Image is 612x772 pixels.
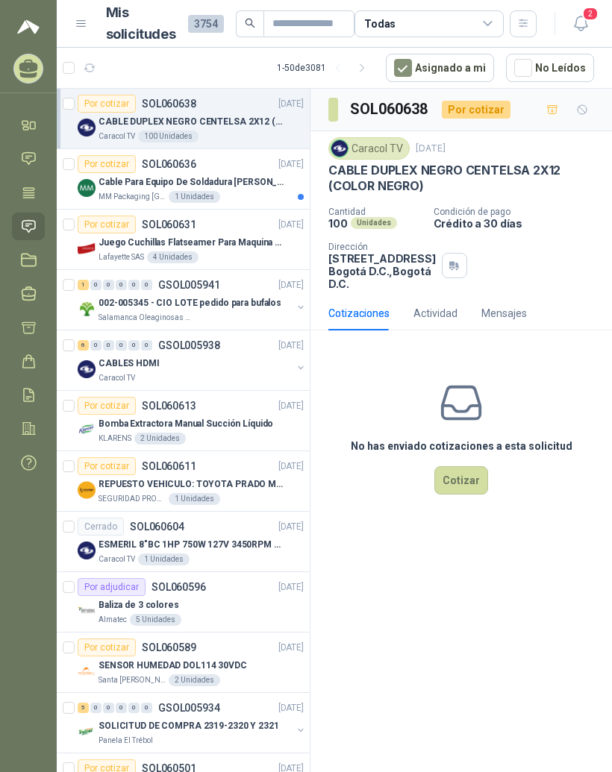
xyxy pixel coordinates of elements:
[278,218,304,232] p: [DATE]
[331,140,348,157] img: Company Logo
[78,662,96,680] img: Company Logo
[278,641,304,655] p: [DATE]
[142,461,196,471] p: SOL060611
[78,300,96,318] img: Company Logo
[99,433,131,445] p: KLARENS
[141,280,152,290] div: 0
[434,207,606,217] p: Condición de pago
[78,723,96,741] img: Company Logo
[78,179,96,197] img: Company Logo
[278,399,304,413] p: [DATE]
[169,493,220,505] div: 1 Unidades
[99,372,135,384] p: Caracol TV
[99,493,166,505] p: SEGURIDAD PROVISER LTDA
[434,466,488,495] button: Cotizar
[78,336,307,384] a: 6 0 0 0 0 0 GSOL005938[DATE] Company LogoCABLES HDMICaracol TV
[99,357,160,371] p: CABLES HDMI
[138,131,199,142] div: 100 Unidades
[99,191,166,203] p: MM Packaging [GEOGRAPHIC_DATA]
[78,602,96,620] img: Company Logo
[188,15,224,33] span: 3754
[78,276,307,324] a: 1 0 0 0 0 0 GSOL005941[DATE] Company Logo002-005345 - CIO LOTE pedido para bufalosSalamanca Oleag...
[90,703,102,713] div: 0
[130,614,181,626] div: 5 Unidades
[351,217,397,229] div: Unidades
[278,97,304,111] p: [DATE]
[278,278,304,292] p: [DATE]
[386,54,494,82] button: Asignado a mi
[99,719,279,733] p: SOLICITUD DE COMPRA 2319-2320 Y 2321
[78,518,124,536] div: Cerrado
[142,98,196,109] p: SOL060638
[328,137,410,160] div: Caracol TV
[103,703,114,713] div: 0
[152,582,206,592] p: SOL060596
[99,175,284,189] p: Cable Para Equipo De Soldadura [PERSON_NAME]
[142,401,196,411] p: SOL060613
[434,217,606,230] p: Crédito a 30 días
[78,481,96,499] img: Company Logo
[351,438,572,454] h3: No has enviado cotizaciones a esta solicitud
[328,163,594,195] p: CABLE DUPLEX NEGRO CENTELSA 2X12 (COLOR NEGRO)
[278,701,304,715] p: [DATE]
[278,580,304,594] p: [DATE]
[78,216,136,233] div: Por cotizar
[116,703,127,713] div: 0
[442,101,510,119] div: Por cotizar
[416,142,446,156] p: [DATE]
[328,252,436,290] p: [STREET_ADDRESS] Bogotá D.C. , Bogotá D.C.
[99,131,135,142] p: Caracol TV
[78,421,96,439] img: Company Logo
[57,451,310,512] a: Por cotizarSOL060611[DATE] Company LogoREPUESTO VEHICULO: TOYOTA PRADO MODELO 2013, CILINDRAJE 29...
[328,207,422,217] p: Cantidad
[128,703,140,713] div: 0
[413,305,458,321] div: Actividad
[116,280,127,290] div: 0
[582,7,599,21] span: 2
[99,614,127,626] p: Almatec
[147,251,199,263] div: 4 Unidades
[128,340,140,351] div: 0
[90,340,102,351] div: 0
[99,417,273,431] p: Bomba Extractora Manual Succión Líquido
[141,703,152,713] div: 0
[57,149,310,210] a: Por cotizarSOL060636[DATE] Company LogoCable Para Equipo De Soldadura [PERSON_NAME]MM Packaging [...
[99,251,144,263] p: Lafayette SAS
[99,296,281,310] p: 002-005345 - CIO LOTE pedido para bufalos
[158,340,220,351] p: GSOL005938
[99,553,135,565] p: Caracol TV
[103,280,114,290] div: 0
[78,280,89,290] div: 1
[57,512,310,572] a: CerradoSOL060604[DATE] Company LogoESMERIL 8"BC 1HP 750W 127V 3450RPM URREACaracol TV1 Unidades
[17,18,40,36] img: Logo peakr
[158,703,220,713] p: GSOL005934
[99,312,193,324] p: Salamanca Oleaginosas SAS
[278,339,304,353] p: [DATE]
[116,340,127,351] div: 0
[481,305,527,321] div: Mensajes
[130,521,184,532] p: SOL060604
[78,95,136,113] div: Por cotizar
[78,360,96,378] img: Company Logo
[567,10,594,37] button: 2
[78,703,89,713] div: 5
[278,157,304,172] p: [DATE]
[106,2,176,45] h1: Mis solicitudes
[99,735,153,747] p: Panela El Trébol
[350,98,430,121] h3: SOL060638
[57,210,310,270] a: Por cotizarSOL060631[DATE] Company LogoJuego Cuchillas Flatseamer Para Maquina de CoserLafayette ...
[78,239,96,257] img: Company Logo
[78,340,89,351] div: 6
[277,56,374,80] div: 1 - 50 de 3081
[99,598,179,612] p: Baliza de 3 colores
[169,674,220,686] div: 2 Unidades
[128,280,140,290] div: 0
[328,242,436,252] p: Dirección
[158,280,220,290] p: GSOL005941
[78,155,136,173] div: Por cotizar
[138,553,190,565] div: 1 Unidades
[78,699,307,747] a: 5 0 0 0 0 0 GSOL005934[DATE] Company LogoSOLICITUD DE COMPRA 2319-2320 Y 2321Panela El Trébol
[141,340,152,351] div: 0
[364,16,396,32] div: Todas
[278,520,304,534] p: [DATE]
